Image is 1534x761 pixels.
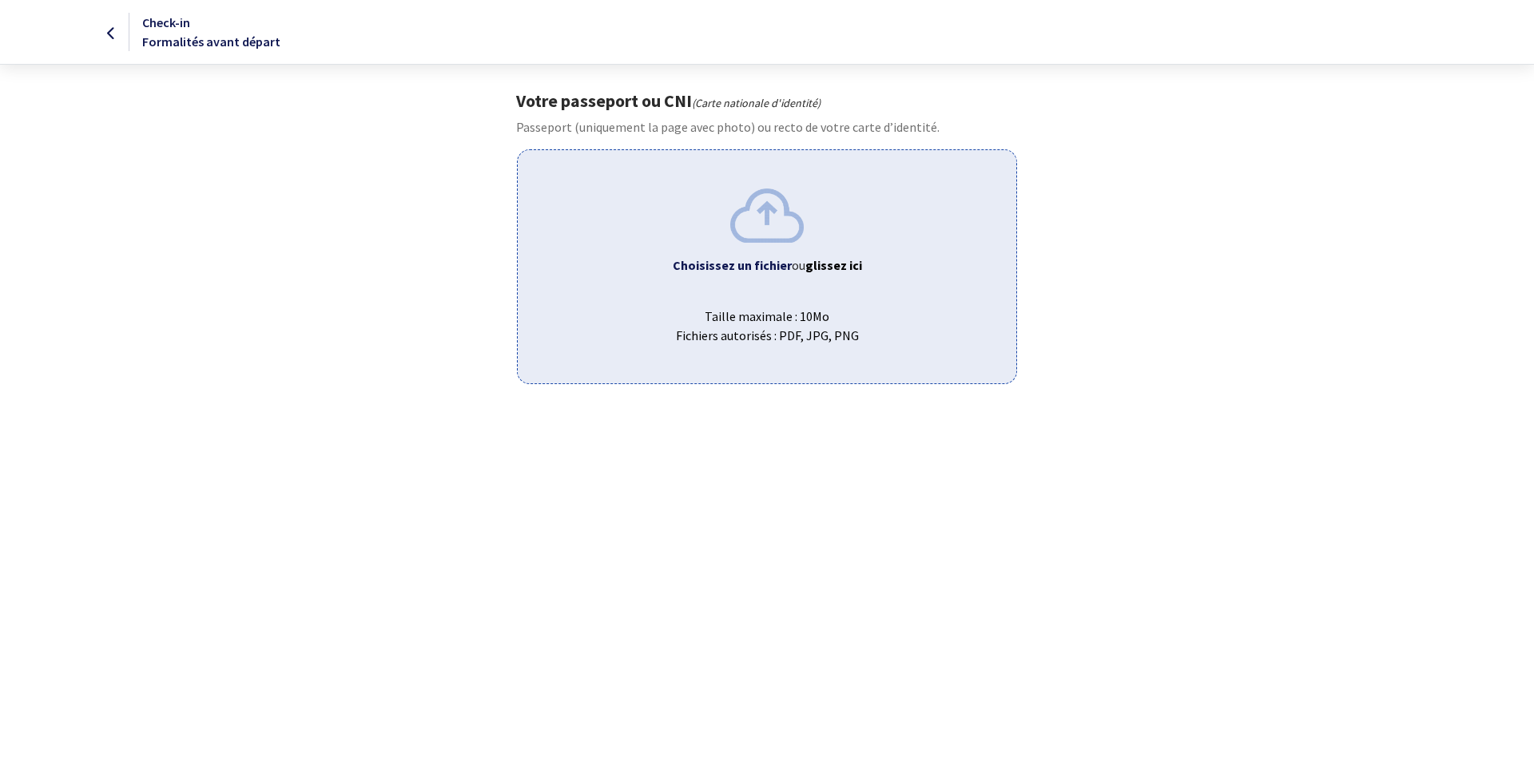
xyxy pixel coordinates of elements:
[531,294,1003,345] span: Taille maximale : 10Mo Fichiers autorisés : PDF, JPG, PNG
[516,90,1017,111] h1: Votre passeport ou CNI
[792,257,862,273] span: ou
[142,14,280,50] span: Check-in Formalités avant départ
[516,117,1017,137] p: Passeport (uniquement la page avec photo) ou recto de votre carte d’identité.
[692,96,821,110] i: (Carte nationale d'identité)
[673,257,792,273] b: Choisissez un fichier
[805,257,862,273] b: glissez ici
[730,188,804,242] img: upload.png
